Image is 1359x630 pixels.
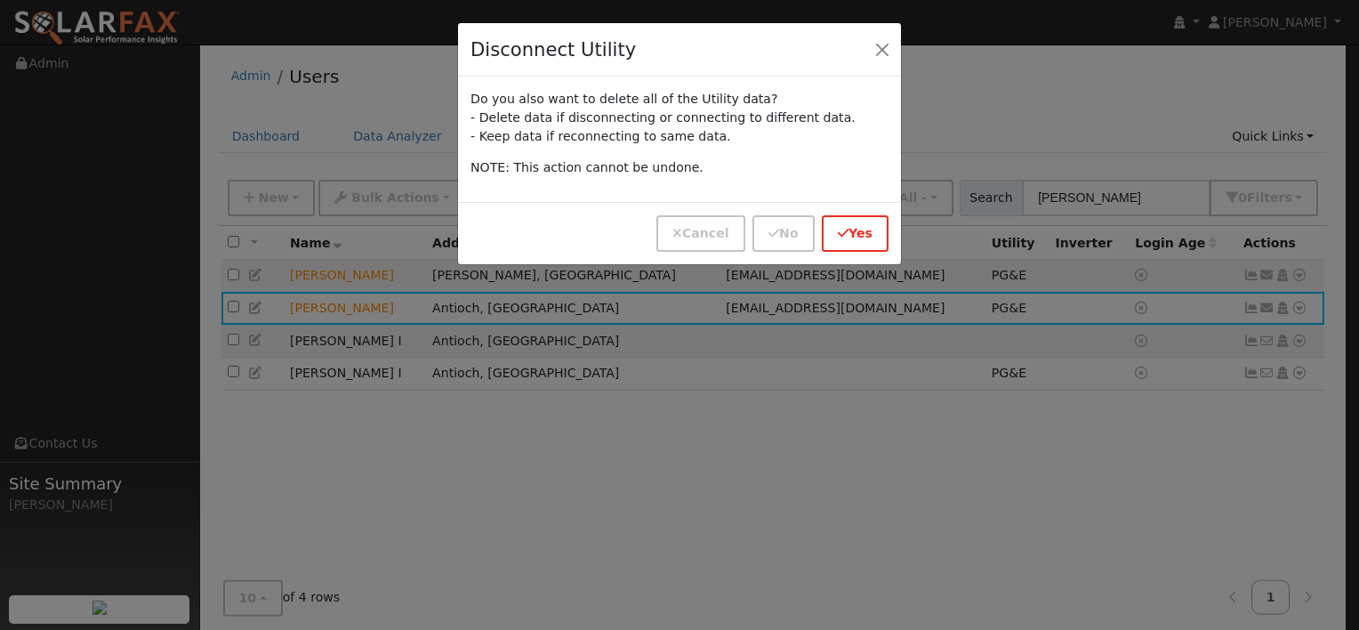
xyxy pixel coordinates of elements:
[470,36,636,64] h4: Disconnect Utility
[470,90,889,146] p: Do you also want to delete all of the Utility data? - Delete data if disconnecting or connecting ...
[656,215,745,252] button: Cancel
[822,215,889,252] button: Yes
[752,215,814,252] button: No
[470,158,889,177] p: NOTE: This action cannot be undone.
